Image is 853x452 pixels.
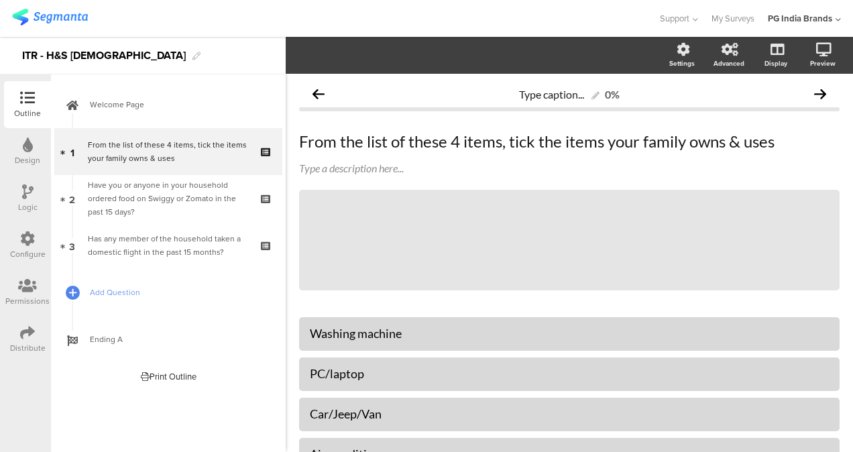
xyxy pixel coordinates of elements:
a: 3 Has any member of the household taken a domestic flight in the past 15 months? [54,222,282,269]
a: 1 From the list of these 4 items, tick the items your family owns & uses [54,128,282,175]
span: Add Question [90,286,262,299]
div: PG India Brands [768,12,832,25]
div: Outline [14,107,41,119]
span: Type caption... [519,88,584,101]
div: Print Outline [141,370,196,383]
div: Configure [10,248,46,260]
div: Washing machine [310,326,829,341]
div: Display [764,58,787,68]
span: 2 [69,191,75,206]
div: Settings [669,58,695,68]
span: Welcome Page [90,98,262,111]
span: Support [660,12,689,25]
div: Car/Jeep/Van [310,406,829,422]
div: Preview [810,58,836,68]
div: Permissions [5,295,50,307]
div: Has any member of the household taken a domestic flight in the past 15 months? [88,232,248,259]
span: 3 [69,238,75,253]
div: Logic [18,201,38,213]
a: Ending A [54,316,282,363]
div: PC/laptop [310,366,829,382]
span: Ending A [90,333,262,346]
div: Design [15,154,40,166]
div: ITR - H&S [DEMOGRAPHIC_DATA] [22,45,186,66]
div: Have you or anyone in your household ordered food on Swiggy or Zomato in the past 15 days? [88,178,248,219]
span: 1 [70,144,74,159]
div: Distribute [10,342,46,354]
p: From the list of these 4 items, tick the items your family owns & uses [299,131,840,152]
div: Type a description here... [299,162,840,174]
a: 2 Have you or anyone in your household ordered food on Swiggy or Zomato in the past 15 days? [54,175,282,222]
img: segmanta logo [12,9,88,25]
div: From the list of these 4 items, tick the items your family owns & uses [88,138,248,165]
a: Welcome Page [54,81,282,128]
div: 0% [605,88,620,101]
div: Advanced [714,58,744,68]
